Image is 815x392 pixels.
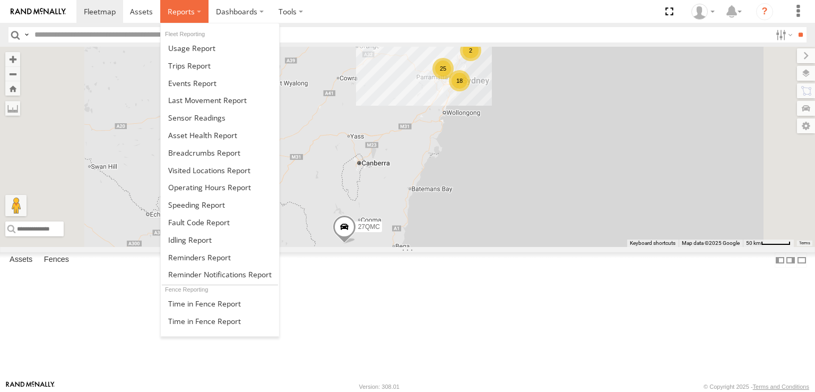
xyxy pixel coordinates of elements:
[161,57,279,74] a: Trips Report
[771,27,794,42] label: Search Filter Options
[39,253,74,268] label: Fences
[161,196,279,214] a: Fleet Speed Report
[161,161,279,179] a: Visited Locations Report
[161,109,279,126] a: Sensor Readings
[358,223,380,230] span: 27QMC
[161,178,279,196] a: Asset Operating Hours Report
[161,231,279,249] a: Idling Report
[4,253,38,268] label: Assets
[359,384,400,390] div: Version: 308.01
[796,252,807,268] label: Hide Summary Table
[460,40,481,61] div: 2
[161,91,279,109] a: Last Movement Report
[630,240,675,247] button: Keyboard shortcuts
[775,252,785,268] label: Dock Summary Table to the Left
[799,241,810,245] a: Terms (opens in new tab)
[5,81,20,96] button: Zoom Home
[161,126,279,144] a: Asset Health Report
[5,66,20,81] button: Zoom out
[161,312,279,330] a: Time in Fences Report
[5,52,20,66] button: Zoom in
[785,252,796,268] label: Dock Summary Table to the Right
[161,39,279,57] a: Usage Report
[161,214,279,231] a: Fault Code Report
[743,240,794,247] button: Map Scale: 50 km per 52 pixels
[753,384,809,390] a: Terms and Conditions
[797,118,815,133] label: Map Settings
[5,195,27,216] button: Drag Pegman onto the map to open Street View
[704,384,809,390] div: © Copyright 2025 -
[161,249,279,266] a: Reminders Report
[432,58,454,79] div: 25
[682,240,740,246] span: Map data ©2025 Google
[11,8,66,15] img: rand-logo.svg
[5,101,20,116] label: Measure
[161,330,279,347] a: Fence Interaction Report
[161,74,279,92] a: Full Events Report
[161,295,279,312] a: Time in Fences Report
[746,240,761,246] span: 50 km
[161,144,279,161] a: Breadcrumbs Report
[688,4,718,20] div: Emmanuell Terrado
[161,266,279,284] a: Service Reminder Notifications Report
[756,3,773,20] i: ?
[22,27,31,42] label: Search Query
[6,381,55,392] a: Visit our Website
[449,70,470,91] div: 18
